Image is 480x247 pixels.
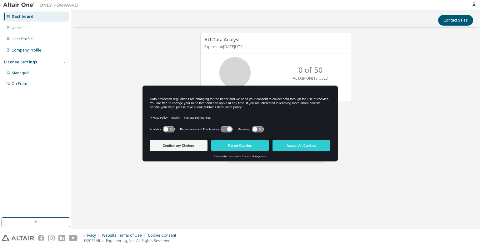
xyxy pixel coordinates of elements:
[69,235,78,241] img: youtube.svg
[83,238,180,243] p: © 2025 Altair Engineering, Inc. All Rights Reserved.
[12,71,29,76] div: Managed
[3,2,81,8] img: Altair One
[4,60,37,65] div: License Settings
[204,36,240,42] span: AU Data Analyst
[12,25,22,30] div: Users
[58,235,65,241] img: linkedin.svg
[83,233,102,238] div: Privacy
[12,81,27,86] div: On Prem
[204,44,346,49] p: Expires on [DATE] UTC
[293,76,328,81] p: ALTAIR UNITS USED
[148,233,180,238] div: Cookie Consent
[102,233,148,238] div: Website Terms of Use
[12,37,33,42] div: User Profile
[12,48,41,53] div: Company Profile
[298,65,323,75] p: 0 of 50
[12,14,33,19] div: Dashboard
[48,235,55,241] img: instagram.svg
[2,235,34,241] img: altair_logo.svg
[438,15,473,26] button: Contact Sales
[38,235,44,241] img: facebook.svg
